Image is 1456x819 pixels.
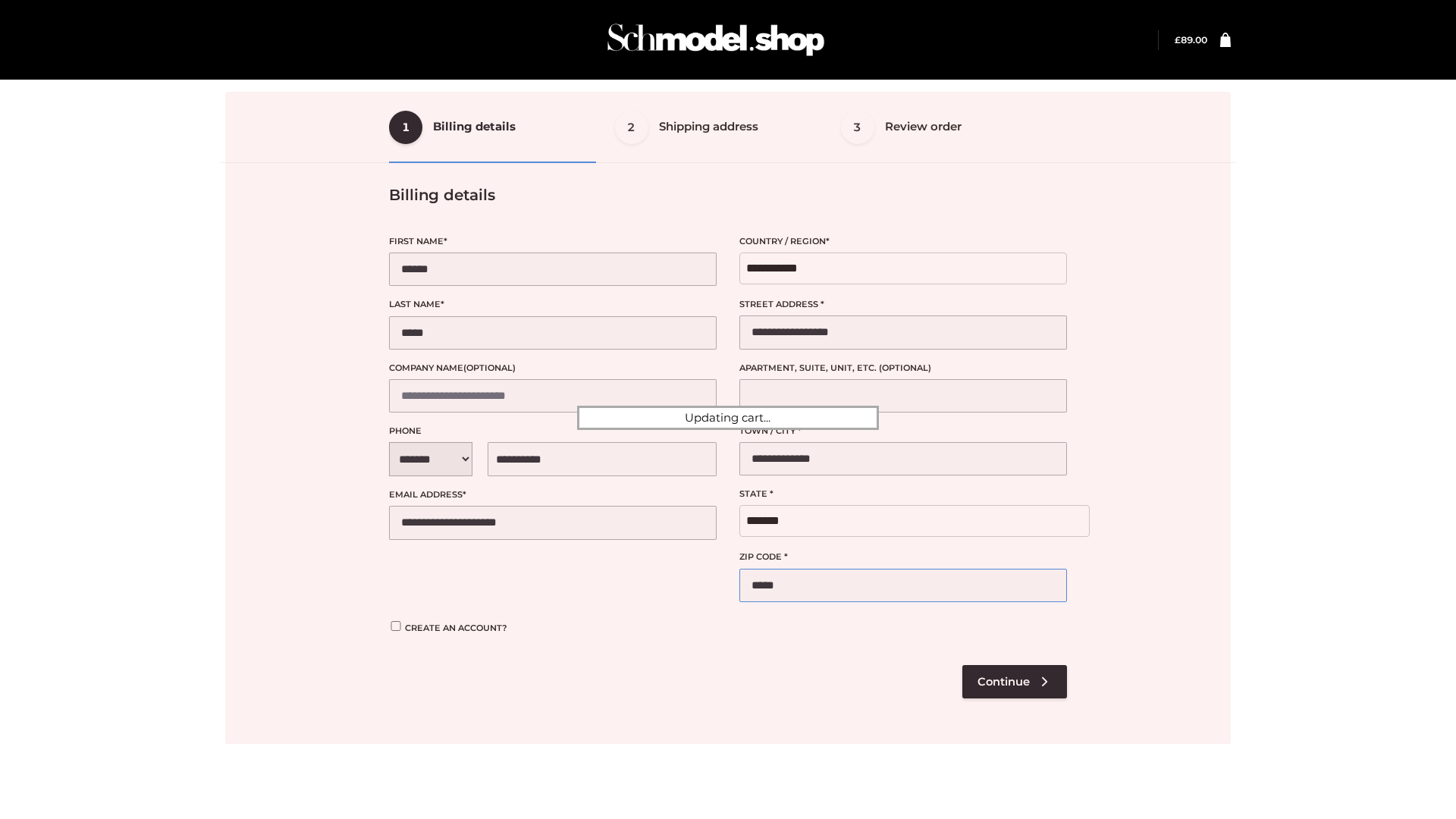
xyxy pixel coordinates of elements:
span: £ [1175,34,1181,45]
img: Schmodel Admin 964 [602,10,830,70]
a: £89.00 [1175,34,1207,45]
div: Updating cart... [577,406,879,430]
bdi: 89.00 [1175,34,1207,45]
